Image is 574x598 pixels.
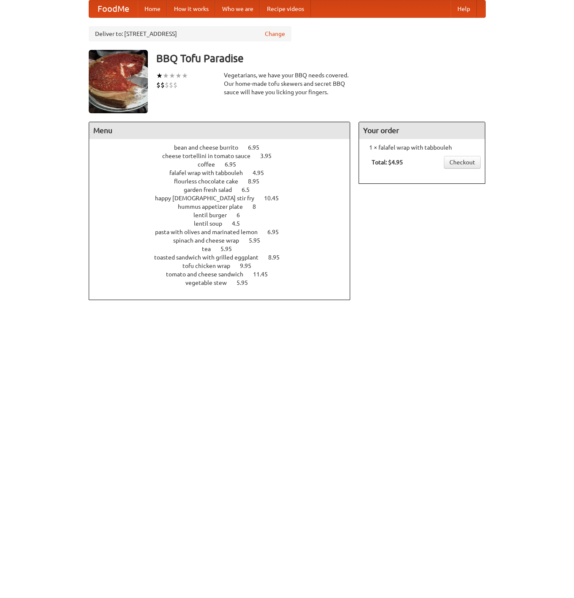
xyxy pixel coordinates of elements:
[451,0,477,17] a: Help
[167,0,215,17] a: How it works
[173,237,276,244] a: spinach and cheese wrap 5.95
[156,80,161,90] li: $
[182,71,188,80] li: ★
[166,271,283,278] a: tomato and cheese sandwich 11.45
[265,30,285,38] a: Change
[372,159,403,166] b: Total: $4.95
[89,122,350,139] h4: Menu
[194,220,231,227] span: lentil soup
[184,186,240,193] span: garden fresh salad
[155,229,294,235] a: pasta with olives and marinated lemon 6.95
[253,169,272,176] span: 4.95
[155,195,294,202] a: happy [DEMOGRAPHIC_DATA] stir fry 10.45
[182,262,239,269] span: tofu chicken wrap
[237,212,248,218] span: 6
[161,80,165,90] li: $
[89,0,138,17] a: FoodMe
[185,279,235,286] span: vegetable stew
[240,262,260,269] span: 9.95
[194,220,256,227] a: lentil soup 4.5
[138,0,167,17] a: Home
[444,156,481,169] a: Checkout
[242,186,258,193] span: 6.5
[248,178,268,185] span: 8.95
[156,50,486,67] h3: BBQ Tofu Paradise
[232,220,248,227] span: 4.5
[260,153,280,159] span: 3.95
[175,71,182,80] li: ★
[89,50,148,113] img: angular.jpg
[225,161,245,168] span: 6.95
[198,161,252,168] a: coffee 6.95
[166,271,252,278] span: tomato and cheese sandwich
[154,254,295,261] a: toasted sandwich with grilled eggplant 8.95
[154,254,267,261] span: toasted sandwich with grilled eggplant
[359,122,485,139] h4: Your order
[173,237,248,244] span: spinach and cheese wrap
[174,178,275,185] a: flourless chocolate cake 8.95
[155,229,266,235] span: pasta with olives and marinated lemon
[184,186,265,193] a: garden fresh salad 6.5
[193,212,235,218] span: lentil burger
[182,262,267,269] a: tofu chicken wrap 9.95
[169,169,280,176] a: falafel wrap with tabbouleh 4.95
[185,279,264,286] a: vegetable stew 5.95
[169,169,251,176] span: falafel wrap with tabbouleh
[264,195,287,202] span: 10.45
[253,203,264,210] span: 8
[198,161,223,168] span: coffee
[165,80,169,90] li: $
[248,144,268,151] span: 6.95
[162,153,259,159] span: cheese tortellini in tomato sauce
[156,71,163,80] li: ★
[169,80,173,90] li: $
[178,203,251,210] span: hummus appetizer plate
[173,80,177,90] li: $
[89,26,291,41] div: Deliver to: [STREET_ADDRESS]
[268,254,288,261] span: 8.95
[253,271,276,278] span: 11.45
[237,279,256,286] span: 5.95
[178,203,272,210] a: hummus appetizer plate 8
[174,178,247,185] span: flourless chocolate cake
[249,237,269,244] span: 5.95
[169,71,175,80] li: ★
[163,71,169,80] li: ★
[193,212,256,218] a: lentil burger 6
[202,246,219,252] span: tea
[174,144,275,151] a: bean and cheese burrito 6.95
[174,144,247,151] span: bean and cheese burrito
[162,153,287,159] a: cheese tortellini in tomato sauce 3.95
[267,229,287,235] span: 6.95
[215,0,260,17] a: Who we are
[260,0,311,17] a: Recipe videos
[224,71,351,96] div: Vegetarians, we have your BBQ needs covered. Our home-made tofu skewers and secret BBQ sauce will...
[155,195,263,202] span: happy [DEMOGRAPHIC_DATA] stir fry
[202,246,248,252] a: tea 5.95
[220,246,240,252] span: 5.95
[363,143,481,152] li: 1 × falafel wrap with tabbouleh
